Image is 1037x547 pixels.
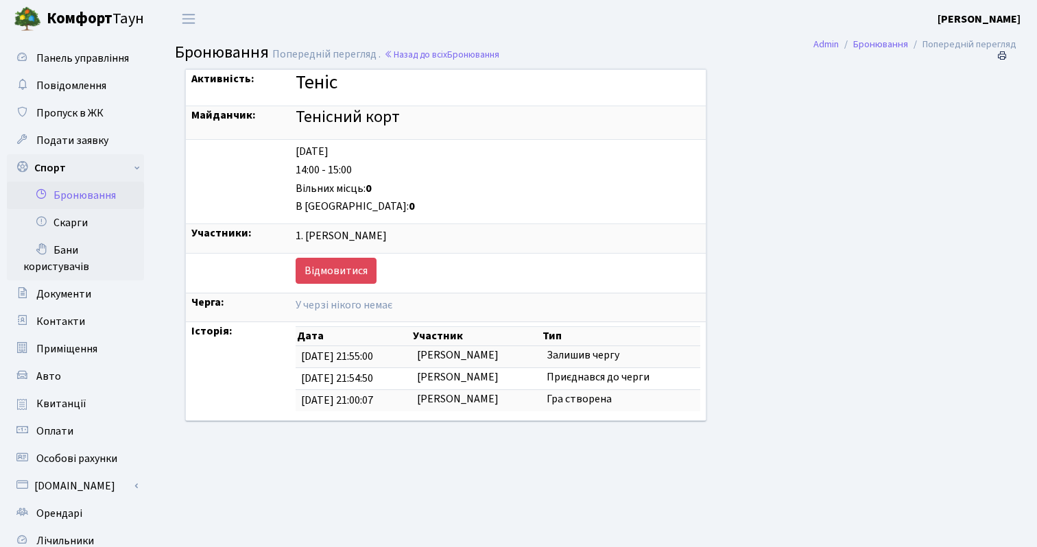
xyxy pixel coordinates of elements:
[191,226,252,241] strong: Участники:
[7,472,144,500] a: [DOMAIN_NAME]
[412,346,541,368] td: [PERSON_NAME]
[272,47,381,62] span: Попередній перегляд .
[908,37,1016,52] li: Попередній перегляд
[412,368,541,390] td: [PERSON_NAME]
[7,363,144,390] a: Авто
[296,368,412,390] td: [DATE] 21:54:50
[7,45,144,72] a: Панель управління
[7,308,144,335] a: Контакти
[547,348,619,363] span: Залишив чергу
[296,297,392,313] span: У черзі нікого немає
[7,500,144,527] a: Орендарі
[384,48,499,61] a: Назад до всіхБронювання
[36,424,73,439] span: Оплати
[7,236,144,280] a: Бани користувачів
[47,8,112,29] b: Комфорт
[36,341,97,356] span: Приміщення
[7,127,144,154] a: Подати заявку
[14,5,41,33] img: logo.png
[7,445,144,472] a: Особові рахунки
[366,181,372,196] b: 0
[938,12,1021,27] b: [PERSON_NAME]
[47,8,144,31] span: Таун
[191,108,256,123] strong: Майданчик:
[7,99,144,127] a: Пропуск в ЖК
[853,37,908,51] a: Бронювання
[191,295,224,310] strong: Черга:
[171,8,206,30] button: Переключити навігацію
[296,346,412,368] td: [DATE] 21:55:00
[412,327,541,346] th: Участник
[296,389,412,411] td: [DATE] 21:00:07
[938,11,1021,27] a: [PERSON_NAME]
[36,451,117,466] span: Особові рахунки
[7,417,144,445] a: Оплати
[296,199,700,215] div: В [GEOGRAPHIC_DATA]:
[36,51,129,66] span: Панель управління
[7,280,144,308] a: Документи
[7,182,144,209] a: Бронювання
[36,106,104,121] span: Пропуск в ЖК
[296,71,700,95] h3: Теніс
[296,181,700,197] div: Вільних місць:
[296,258,377,284] a: Відмовитися
[813,37,839,51] a: Admin
[7,72,144,99] a: Повідомлення
[36,314,85,329] span: Контакти
[541,327,700,346] th: Тип
[36,369,61,384] span: Авто
[36,133,108,148] span: Подати заявку
[36,287,91,302] span: Документи
[36,78,106,93] span: Повідомлення
[793,30,1037,59] nav: breadcrumb
[547,369,649,385] span: Приєднався до черги
[409,199,415,214] b: 0
[447,48,499,61] span: Бронювання
[296,162,700,178] div: 14:00 - 15:00
[7,209,144,236] a: Скарги
[296,327,412,346] th: Дата
[191,71,254,86] strong: Активність:
[296,228,700,244] div: 1. [PERSON_NAME]
[547,391,612,406] span: Гра створена
[7,154,144,182] a: Спорт
[36,396,86,411] span: Квитанції
[296,108,700,127] h4: Тенісний корт
[191,324,233,339] strong: Історія:
[296,144,700,160] div: [DATE]
[7,335,144,363] a: Приміщення
[36,506,82,521] span: Орендарі
[175,40,269,64] span: Бронювання
[412,389,541,411] td: [PERSON_NAME]
[7,390,144,417] a: Квитанції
